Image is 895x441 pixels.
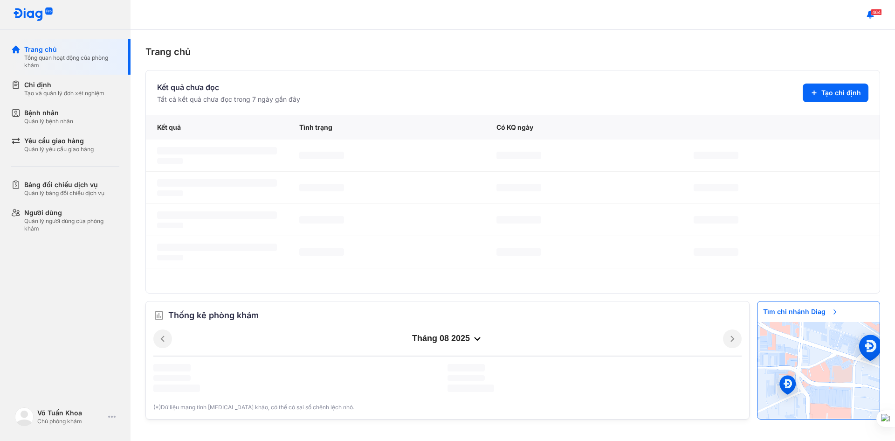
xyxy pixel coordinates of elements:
[24,90,104,97] div: Tạo và quản lý đơn xét nghiệm
[157,223,183,228] span: ‌
[496,184,541,191] span: ‌
[447,364,485,371] span: ‌
[821,88,861,98] span: Tạo chỉ định
[24,180,104,189] div: Bảng đối chiếu dịch vụ
[447,385,494,392] span: ‌
[496,216,541,224] span: ‌
[157,190,183,196] span: ‌
[803,84,868,102] button: Tạo chỉ định
[447,375,485,381] span: ‌
[157,158,183,164] span: ‌
[24,54,119,69] div: Tổng quan hoạt động của phòng khám
[24,45,119,54] div: Trang chủ
[153,375,191,381] span: ‌
[37,408,104,418] div: Võ Tuấn Khoa
[288,115,485,140] div: Tình trạng
[146,115,288,140] div: Kết quả
[153,385,200,392] span: ‌
[145,45,880,59] div: Trang chủ
[694,152,738,159] span: ‌
[13,7,53,22] img: logo
[299,248,344,256] span: ‌
[694,216,738,224] span: ‌
[24,189,104,197] div: Quản lý bảng đối chiếu dịch vụ
[485,115,682,140] div: Có KQ ngày
[157,179,277,187] span: ‌
[757,301,844,322] span: Tìm chi nhánh Diag
[24,136,94,146] div: Yêu cầu giao hàng
[299,216,344,224] span: ‌
[496,248,541,256] span: ‌
[24,208,119,217] div: Người dùng
[299,184,344,191] span: ‌
[157,211,277,219] span: ‌
[172,333,723,344] div: tháng 08 2025
[157,244,277,251] span: ‌
[871,9,882,15] span: 464
[24,217,119,232] div: Quản lý người dùng của phòng khám
[153,403,742,412] div: (*)Dữ liệu mang tính [MEDICAL_DATA] khảo, có thể có sai số chênh lệch nhỏ.
[157,147,277,154] span: ‌
[24,118,73,125] div: Quản lý bệnh nhân
[24,80,104,90] div: Chỉ định
[15,407,34,426] img: logo
[24,146,94,153] div: Quản lý yêu cầu giao hàng
[157,82,300,93] div: Kết quả chưa đọc
[153,310,165,321] img: order.5a6da16c.svg
[37,418,104,425] div: Chủ phòng khám
[24,108,73,118] div: Bệnh nhân
[157,255,183,260] span: ‌
[694,184,738,191] span: ‌
[168,309,259,322] span: Thống kê phòng khám
[694,248,738,256] span: ‌
[157,95,300,104] div: Tất cả kết quả chưa đọc trong 7 ngày gần đây
[299,152,344,159] span: ‌
[153,364,191,371] span: ‌
[496,152,541,159] span: ‌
